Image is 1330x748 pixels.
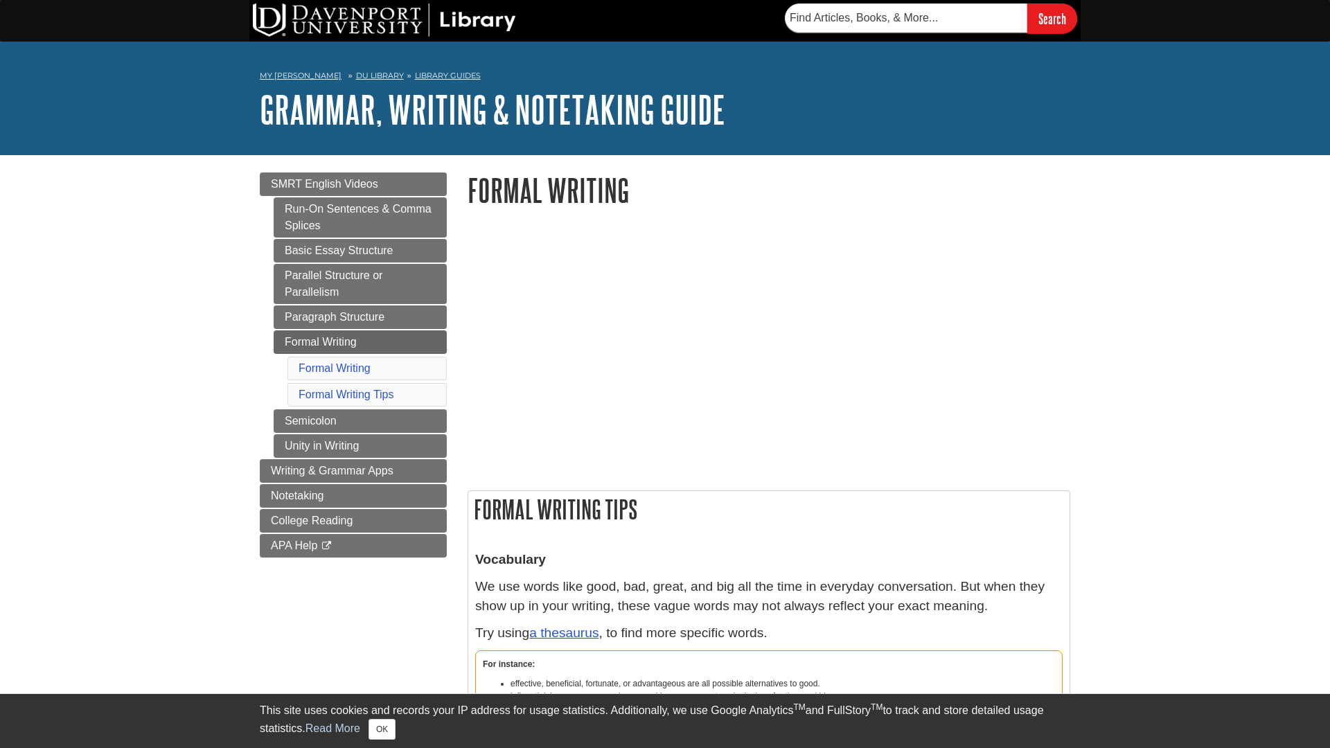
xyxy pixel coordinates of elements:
[475,552,546,567] strong: Vocabulary
[274,434,447,458] a: Unity in Writing
[511,677,1055,690] li: effective, beneficial, fortunate, or advantageous are all possible alternatives to good.
[271,515,353,526] span: College Reading
[468,172,1070,208] h1: Formal Writing
[260,88,725,131] a: Grammar, Writing & Notetaking Guide
[369,719,396,740] button: Close
[274,305,447,329] a: Paragraph Structure
[1027,3,1077,33] input: Search
[271,490,324,501] span: Notetaking
[468,491,1070,528] h2: Formal Writing Tips
[299,362,371,374] a: Formal Writing
[511,690,1055,702] li: influential, immense, or even large provide more concrete substitutions for the word big.
[274,197,447,238] a: Run-On Sentences & Comma Splices
[260,172,447,558] div: Guide Page Menu
[321,542,332,551] i: This link opens in a new window
[274,409,447,433] a: Semicolon
[793,702,805,712] sup: TM
[260,66,1070,89] nav: breadcrumb
[305,722,360,734] a: Read More
[356,71,404,80] a: DU Library
[253,3,516,37] img: DU Library
[415,71,481,80] a: Library Guides
[274,330,447,354] a: Formal Writing
[260,702,1070,740] div: This site uses cookies and records your IP address for usage statistics. Additionally, we use Goo...
[785,3,1027,33] input: Find Articles, Books, & More...
[299,389,394,400] a: Formal Writing Tips
[260,70,342,82] a: My [PERSON_NAME]
[260,459,447,483] a: Writing & Grammar Apps
[871,702,883,712] sup: TM
[260,534,447,558] a: APA Help
[475,623,1063,643] p: Try using , to find more specific words.
[483,659,535,669] strong: For instance:
[260,172,447,196] a: SMRT English Videos
[274,264,447,304] a: Parallel Structure or Parallelism
[785,3,1077,33] form: Searches DU Library's articles, books, and more
[274,239,447,262] a: Basic Essay Structure
[271,540,317,551] span: APA Help
[271,178,378,190] span: SMRT English Videos
[260,484,447,508] a: Notetaking
[271,465,393,477] span: Writing & Grammar Apps
[260,509,447,533] a: College Reading
[475,577,1063,617] p: We use words like good, bad, great, and big all the time in everyday conversation. But when they ...
[529,625,598,640] a: a thesaurus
